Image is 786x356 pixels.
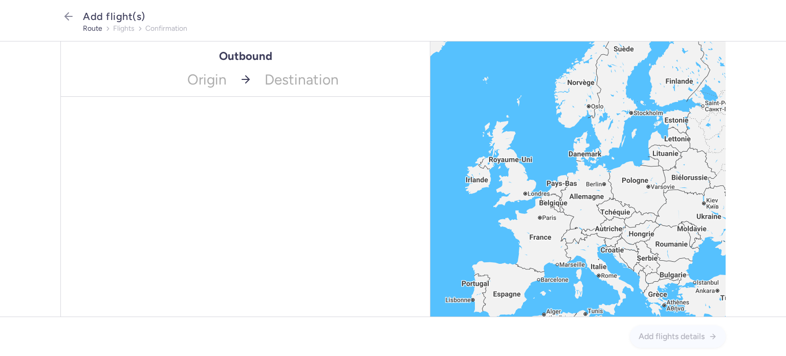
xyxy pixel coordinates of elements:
[145,25,187,33] button: confirmation
[83,10,145,23] span: Add flight(s)
[61,62,233,96] span: Origin
[219,50,272,62] h1: Outbound
[630,325,726,348] button: Add flights details
[639,332,705,341] span: Add flights details
[258,62,430,96] span: Destination
[83,25,102,33] button: route
[113,25,135,33] button: flights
